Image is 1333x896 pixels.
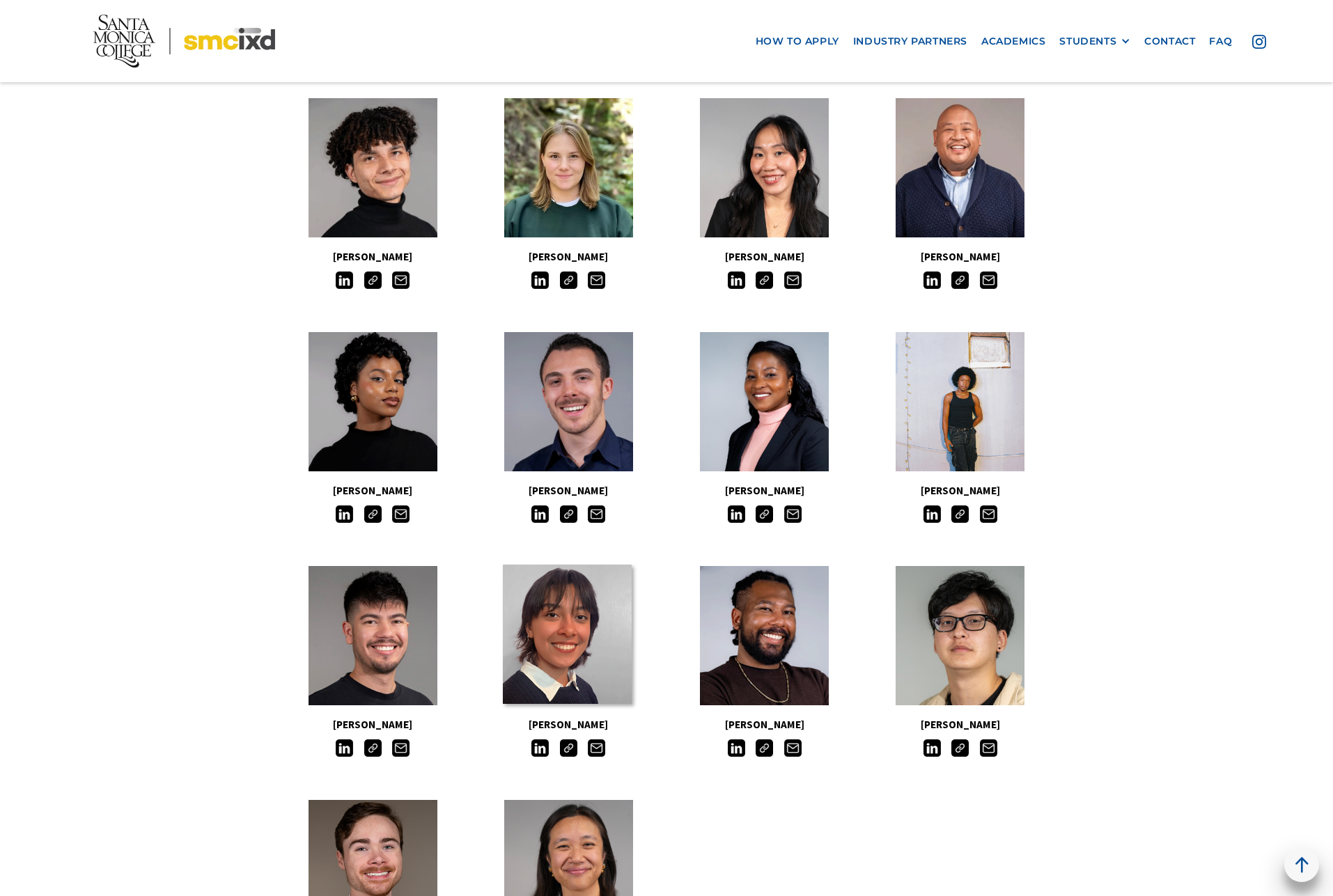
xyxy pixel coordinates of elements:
img: LinkedIn icon [531,739,549,757]
a: faq [1202,28,1239,54]
img: Link icon [951,739,969,757]
img: LinkedIn icon [531,505,549,523]
img: LinkedIn icon [728,505,745,523]
img: Link icon [560,739,577,757]
h5: [PERSON_NAME] [862,248,1058,266]
h5: [PERSON_NAME] [862,716,1058,734]
h5: [PERSON_NAME] [666,482,862,500]
img: Email icon [588,739,605,757]
img: Email icon [392,505,410,523]
img: Email icon [980,272,997,289]
img: Link icon [756,505,773,523]
img: LinkedIn icon [336,739,353,757]
img: LinkedIn icon [728,272,745,289]
h5: [PERSON_NAME] [471,248,666,266]
img: LinkedIn icon [728,739,745,757]
h5: [PERSON_NAME] [471,716,666,734]
div: STUDENTS [1059,35,1116,47]
img: Email icon [980,505,997,523]
img: Link icon [756,739,773,757]
img: Email icon [784,272,802,289]
img: Santa Monica College - SMC IxD logo [93,15,275,68]
h5: [PERSON_NAME] [666,716,862,734]
h5: [PERSON_NAME] [275,716,471,734]
img: Link icon [951,272,969,289]
img: Email icon [784,739,802,757]
a: industry partners [846,28,974,54]
h5: [PERSON_NAME] [862,482,1058,500]
img: Link icon [951,505,969,523]
a: contact [1137,28,1202,54]
h5: [PERSON_NAME] [666,248,862,266]
img: icon - instagram [1252,35,1266,49]
img: LinkedIn icon [923,272,941,289]
img: LinkedIn icon [336,272,353,289]
h5: [PERSON_NAME] [275,482,471,500]
img: Email icon [392,272,410,289]
a: how to apply [749,28,846,54]
img: LinkedIn icon [531,272,549,289]
img: Link icon [364,272,382,289]
img: Email icon [784,505,802,523]
div: STUDENTS [1059,35,1130,47]
img: Email icon [980,739,997,757]
a: back to top [1284,847,1319,882]
img: Email icon [588,505,605,523]
h5: [PERSON_NAME] [471,482,666,500]
img: Link icon [364,739,382,757]
img: Link icon [560,272,577,289]
img: Link icon [756,272,773,289]
img: Email icon [392,739,410,757]
img: Email icon [588,272,605,289]
img: LinkedIn icon [923,505,941,523]
img: Link icon [364,505,382,523]
h5: [PERSON_NAME] [275,248,471,266]
img: LinkedIn icon [336,505,353,523]
img: Link icon [560,505,577,523]
a: Academics [974,28,1052,54]
img: LinkedIn icon [923,739,941,757]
